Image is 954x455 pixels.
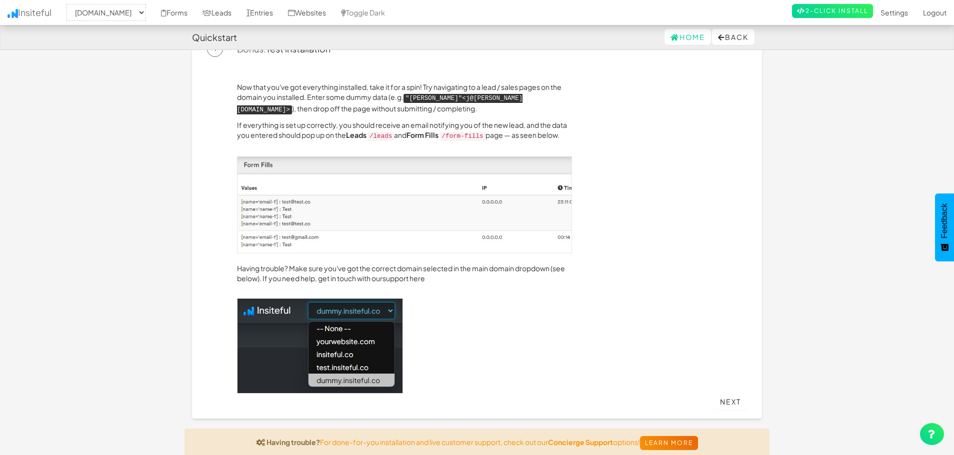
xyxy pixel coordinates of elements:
code: /form-fills [439,132,485,141]
button: Back [712,29,754,45]
code: /leads [367,132,394,141]
p: Now that you've got everything installed, take it for a spin! Try navigating to a lead / sales pa... [237,82,572,115]
img: form-fills.jpg [237,156,572,253]
p: Having trouble? Make sure you've got the correct domain selected in the main domain dropdown (see... [237,263,572,283]
a: Concierge Support [548,438,613,447]
span: Feedback [940,203,949,238]
p: If everything is set up correctly, you should receive an email notifying you of the new lead, and... [237,120,572,141]
a: Home [664,29,711,45]
a: Next [714,394,747,410]
a: support here [382,274,425,283]
a: 2-Click Install [792,4,873,18]
button: Feedback - Show survey [935,193,954,261]
h4: Quickstart [192,32,237,42]
kbd: "[PERSON_NAME]"<j@[PERSON_NAME][DOMAIN_NAME]> [237,94,522,114]
img: icon.png [7,9,18,18]
strong: Having trouble? [266,438,320,447]
a: Leads [346,130,366,139]
a: Form Fills [406,130,438,139]
img: domain-dropdown.jpg [237,298,403,394]
a: Learn more [640,436,698,450]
